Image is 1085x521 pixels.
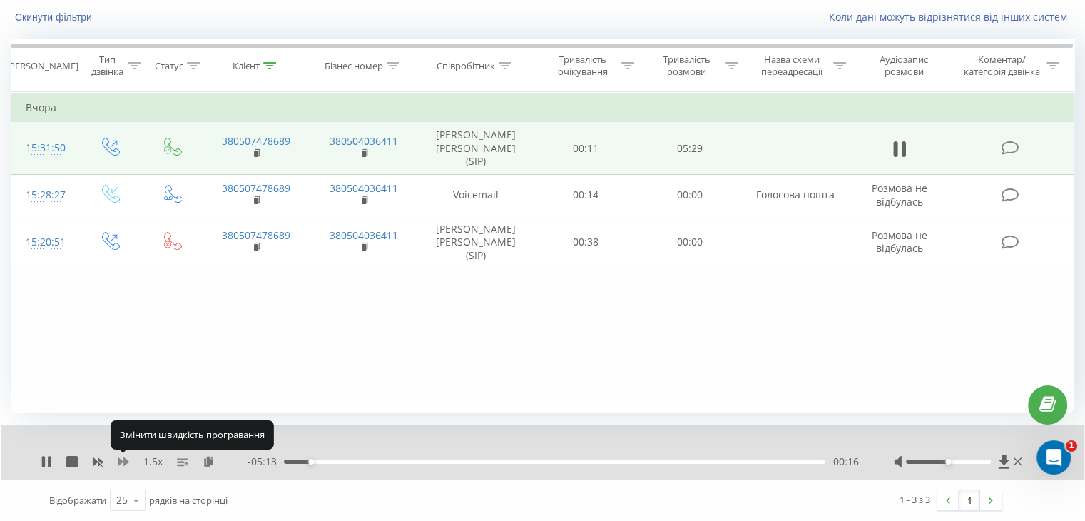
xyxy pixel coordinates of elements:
a: 380507478689 [222,181,290,195]
div: Тривалість розмови [651,54,722,78]
a: 380504036411 [330,181,398,195]
div: 15:28:27 [26,181,63,209]
div: Accessibility label [945,459,951,465]
div: Тривалість очікування [547,54,618,78]
span: 00:16 [832,455,858,469]
div: Співробітник [437,60,495,72]
td: [PERSON_NAME] [PERSON_NAME] (SIP) [418,122,534,175]
td: [PERSON_NAME] [PERSON_NAME] (SIP) [418,216,534,269]
span: рядків на сторінці [149,494,228,507]
a: Коли дані можуть відрізнятися вiд інших систем [829,10,1074,24]
td: 00:00 [638,216,741,269]
div: 1 - 3 з 3 [900,492,930,507]
span: Відображати [49,494,106,507]
a: 380507478689 [222,228,290,242]
a: 380507478689 [222,134,290,148]
div: Тип дзвінка [90,54,123,78]
span: 1 [1066,440,1077,452]
span: 1.5 x [143,455,163,469]
div: Accessibility label [308,459,314,465]
div: [PERSON_NAME] [6,60,78,72]
div: Коментар/категорія дзвінка [959,54,1043,78]
a: 1 [959,490,980,510]
div: Назва схеми переадресації [755,54,830,78]
td: 00:14 [534,174,638,216]
a: 380504036411 [330,228,398,242]
td: 00:38 [534,216,638,269]
span: Розмова не відбулась [872,228,927,255]
div: Бізнес номер [325,60,383,72]
div: 15:20:51 [26,228,63,256]
div: Аудіозапис розмови [862,54,946,78]
span: - 05:13 [248,455,284,469]
td: 00:11 [534,122,638,175]
td: 05:29 [638,122,741,175]
iframe: Intercom live chat [1036,440,1071,475]
td: Voicemail [418,174,534,216]
td: Вчора [11,93,1074,122]
div: Клієнт [233,60,260,72]
div: 25 [116,493,128,507]
td: Голосова пошта [741,174,849,216]
div: Статус [155,60,183,72]
div: 15:31:50 [26,134,63,162]
span: Розмова не відбулась [872,181,927,208]
td: 00:00 [638,174,741,216]
div: Змінити швидкість програвання [111,420,274,449]
a: 380504036411 [330,134,398,148]
button: Скинути фільтри [11,11,99,24]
